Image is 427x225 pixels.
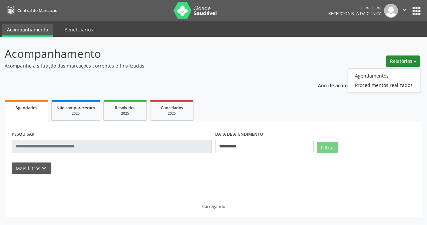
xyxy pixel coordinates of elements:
button: Mais filtroskeyboard_arrow_down [12,162,51,174]
span: Central de Marcação [17,8,57,13]
div: 2025 [155,111,188,116]
i:  [401,6,408,13]
span: Cancelados [161,105,183,111]
a: Beneficiários [60,24,98,35]
a: Acompanhamento [2,24,53,37]
div: 2025 [108,111,142,116]
img: img [384,4,398,18]
a: Procedimentos realizados [348,80,420,90]
span: Agendados [15,105,37,111]
label: PESQUISAR [12,129,34,140]
span: Não compareceram [56,105,95,111]
div: Uspe Uspe [328,5,382,11]
a: Agendamentos [348,71,420,80]
ul: Relatórios [348,68,420,92]
button: apps [411,5,422,17]
span: Resolvidos [115,105,135,111]
p: Ano de acompanhamento [318,81,377,89]
p: Acompanhamento [5,45,297,62]
p: Acompanhe a situação das marcações correntes e finalizadas [5,62,297,69]
a: Central de Marcação [5,5,57,16]
button:  [398,4,411,18]
button: Filtrar [317,142,338,153]
i: keyboard_arrow_down [40,164,48,172]
div: 2025 [56,111,95,116]
div: Carregando [202,204,225,209]
button: Relatórios [386,55,420,67]
span: Recepcionista da clínica [328,11,382,16]
label: DATA DE ATENDIMENTO [215,129,263,140]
